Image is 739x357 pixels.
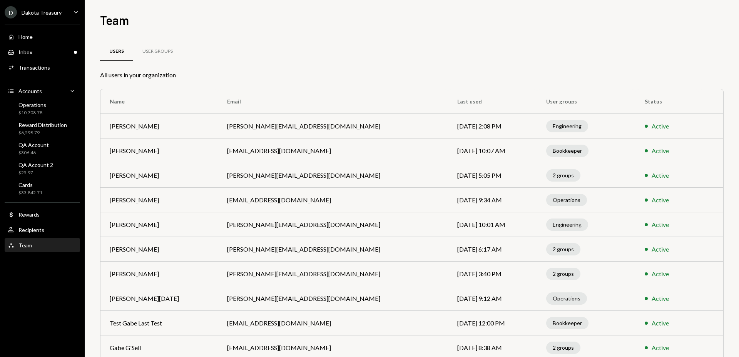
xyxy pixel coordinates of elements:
div: $33,842.71 [18,190,42,196]
td: [PERSON_NAME] [100,212,218,237]
div: Active [652,146,669,155]
td: [DATE] 5:05 PM [448,163,537,188]
a: Team [5,238,80,252]
div: Active [652,220,669,229]
div: Cards [18,182,42,188]
div: Active [652,294,669,303]
div: Users [109,48,124,55]
td: [EMAIL_ADDRESS][DOMAIN_NAME] [218,138,448,163]
div: Active [652,195,669,205]
div: Bookkeeper [546,317,589,329]
a: Home [5,30,80,43]
div: $10,708.78 [18,110,46,116]
div: Active [652,343,669,352]
td: [PERSON_NAME] [100,262,218,286]
th: User groups [537,89,635,114]
div: All users in your organization [100,70,724,80]
div: $25.97 [18,170,53,176]
div: Active [652,319,669,328]
h1: Team [100,12,129,28]
div: Home [18,33,33,40]
div: User Groups [142,48,173,55]
th: Status [635,89,698,114]
td: [DATE] 9:12 AM [448,286,537,311]
div: 2 groups [546,243,580,255]
td: [DATE] 12:00 PM [448,311,537,335]
div: $6,598.79 [18,130,67,136]
td: Test Gabe Last Test [100,311,218,335]
div: Reward Distribution [18,122,67,128]
td: [PERSON_NAME] [100,114,218,138]
a: User Groups [133,42,182,62]
td: [DATE] 9:34 AM [448,188,537,212]
div: Bookkeeper [546,145,589,157]
td: [PERSON_NAME] [100,237,218,262]
div: Engineering [546,120,588,132]
a: Transactions [5,60,80,74]
a: Accounts [5,84,80,98]
td: [PERSON_NAME][EMAIL_ADDRESS][DOMAIN_NAME] [218,114,448,138]
div: 2 groups [546,342,580,354]
div: Active [652,245,669,254]
a: QA Account$306.46 [5,139,80,158]
div: Active [652,269,669,279]
div: QA Account 2 [18,162,53,168]
td: [PERSON_NAME][EMAIL_ADDRESS][DOMAIN_NAME] [218,163,448,188]
td: [EMAIL_ADDRESS][DOMAIN_NAME] [218,311,448,335]
td: [EMAIL_ADDRESS][DOMAIN_NAME] [218,188,448,212]
td: [DATE] 3:40 PM [448,262,537,286]
td: [PERSON_NAME][EMAIL_ADDRESS][DOMAIN_NAME] [218,212,448,237]
a: Users [100,42,133,62]
div: Operations [18,102,46,108]
div: D [5,6,17,18]
td: [PERSON_NAME] [100,188,218,212]
div: Operations [546,292,587,305]
div: Active [652,122,669,131]
th: Name [100,89,218,114]
div: Active [652,171,669,180]
td: [PERSON_NAME] [100,138,218,163]
a: Operations$10,708.78 [5,99,80,118]
a: Rewards [5,207,80,221]
td: [PERSON_NAME] [100,163,218,188]
td: [DATE] 10:01 AM [448,212,537,237]
div: 2 groups [546,169,580,182]
div: Accounts [18,88,42,94]
div: $306.46 [18,150,49,156]
div: QA Account [18,142,49,148]
div: Recipients [18,227,44,233]
a: Recipients [5,223,80,237]
a: Cards$33,842.71 [5,179,80,198]
th: Email [218,89,448,114]
div: 2 groups [546,268,580,280]
a: Reward Distribution$6,598.79 [5,119,80,138]
td: [PERSON_NAME][DATE] [100,286,218,311]
a: Inbox [5,45,80,59]
div: Inbox [18,49,32,55]
td: [DATE] 6:17 AM [448,237,537,262]
a: QA Account 2$25.97 [5,159,80,178]
td: [DATE] 10:07 AM [448,138,537,163]
td: [PERSON_NAME][EMAIL_ADDRESS][DOMAIN_NAME] [218,237,448,262]
div: Engineering [546,219,588,231]
div: Team [18,242,32,249]
div: Operations [546,194,587,206]
th: Last used [448,89,537,114]
div: Rewards [18,211,40,218]
td: [PERSON_NAME][EMAIL_ADDRESS][DOMAIN_NAME] [218,262,448,286]
div: Dakota Treasury [22,9,62,16]
div: Transactions [18,64,50,71]
td: [DATE] 2:08 PM [448,114,537,138]
td: [PERSON_NAME][EMAIL_ADDRESS][DOMAIN_NAME] [218,286,448,311]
